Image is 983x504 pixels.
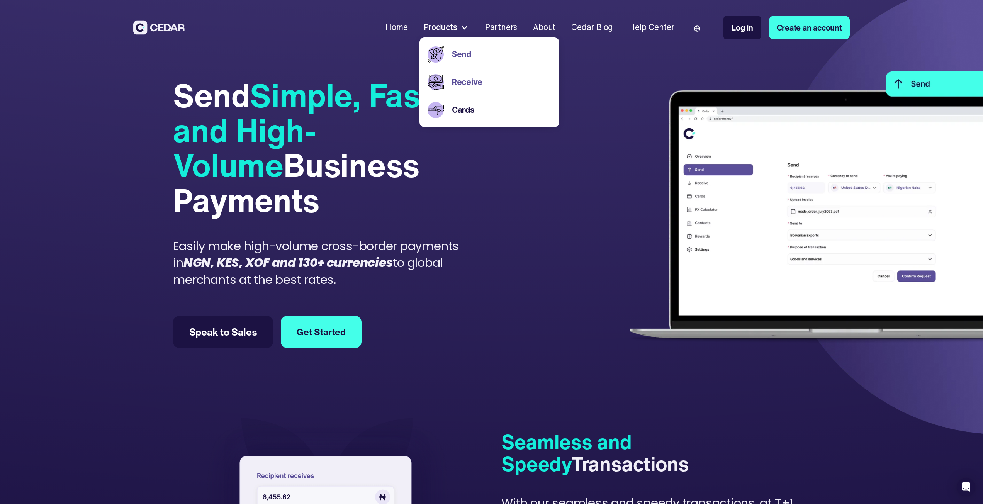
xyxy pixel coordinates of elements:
h4: Transactions [501,431,810,475]
div: Open Intercom Messenger [957,478,975,496]
a: Cedar Blog [567,18,617,37]
div: Cedar Blog [571,22,613,34]
a: Cards [452,104,552,116]
em: NGN, KES, XOF and 130+ currencies [183,255,393,271]
nav: Products [419,37,559,127]
div: Partners [485,22,517,34]
div: Log in [731,22,753,34]
a: Speak to Sales [173,316,273,348]
a: Home [382,18,412,37]
span: Seamless and Speedy [501,427,632,479]
div: Products [424,22,457,34]
div: Easily make high-volume cross-border payments in to global merchants at the best rates. [173,238,488,288]
a: Log in [723,16,761,39]
div: Send Business Payments [173,78,488,218]
a: Receive [452,76,552,88]
div: Products [419,18,473,38]
a: Help Center [625,18,678,37]
a: Send [452,49,552,61]
div: Home [385,22,407,34]
a: Partners [481,18,521,37]
div: About [533,22,555,34]
a: Get Started [281,316,362,348]
img: world icon [694,25,700,32]
span: Simple, Fast and High-Volume [173,72,431,188]
div: Help Center [629,22,674,34]
a: Create an account [769,16,850,39]
a: About [529,18,559,37]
